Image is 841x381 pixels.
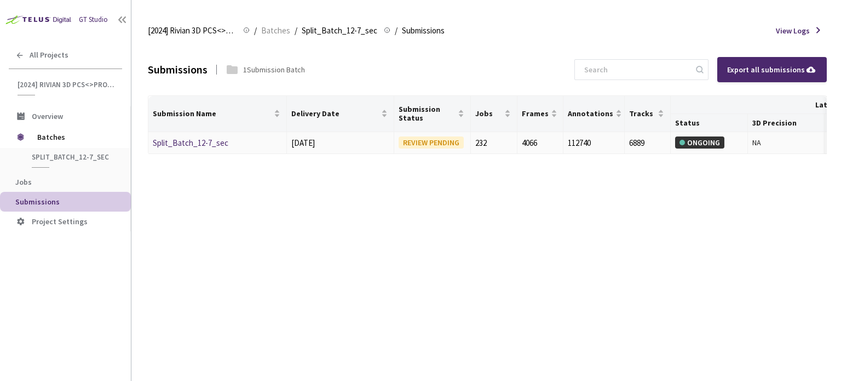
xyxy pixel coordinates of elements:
span: Delivery Date [291,109,379,118]
div: 112740 [568,137,620,150]
th: Frames [517,96,563,132]
div: GT Studio [79,14,108,25]
span: Jobs [15,177,32,187]
div: 6889 [629,137,666,150]
span: [2024] Rivian 3D PCS<>Production [18,80,116,89]
span: Submission Status [399,105,456,122]
span: Project Settings [32,217,88,226]
div: 4066 [522,137,558,150]
span: Jobs [475,109,502,118]
th: Delivery Date [287,96,394,132]
li: / [395,24,398,37]
div: REVIEW PENDING [399,137,464,149]
div: [DATE] [291,137,389,150]
span: Batches [261,24,290,37]
a: Batches [259,24,292,36]
a: Split_Batch_12-7_sec [153,138,228,148]
span: Annotations [568,109,613,118]
span: Tracks [629,109,655,118]
div: 232 [475,137,512,150]
th: Status [671,114,747,132]
span: Frames [522,109,549,118]
span: Submissions [15,197,60,207]
span: All Projects [30,50,68,60]
div: 1 Submission Batch [243,64,305,76]
span: Submission Name [153,109,272,118]
th: Tracks [625,96,671,132]
div: Export all submissions [727,64,817,76]
li: / [254,24,257,37]
span: [2024] Rivian 3D PCS<>Production [148,24,237,37]
span: Split_Batch_12-7_sec [32,152,113,162]
span: Batches [37,126,112,148]
li: / [295,24,297,37]
th: Jobs [471,96,517,132]
input: Search [578,60,694,79]
th: Submission Name [148,96,287,132]
th: Submission Status [394,96,471,132]
span: Submissions [402,24,445,37]
span: View Logs [776,25,810,37]
div: ONGOING [675,137,724,149]
span: Split_Batch_12-7_sec [302,24,377,37]
div: Submissions [148,61,208,78]
span: Overview [32,111,63,121]
div: NA [752,137,820,149]
th: 3D Precision [748,114,825,132]
th: Annotations [563,96,625,132]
